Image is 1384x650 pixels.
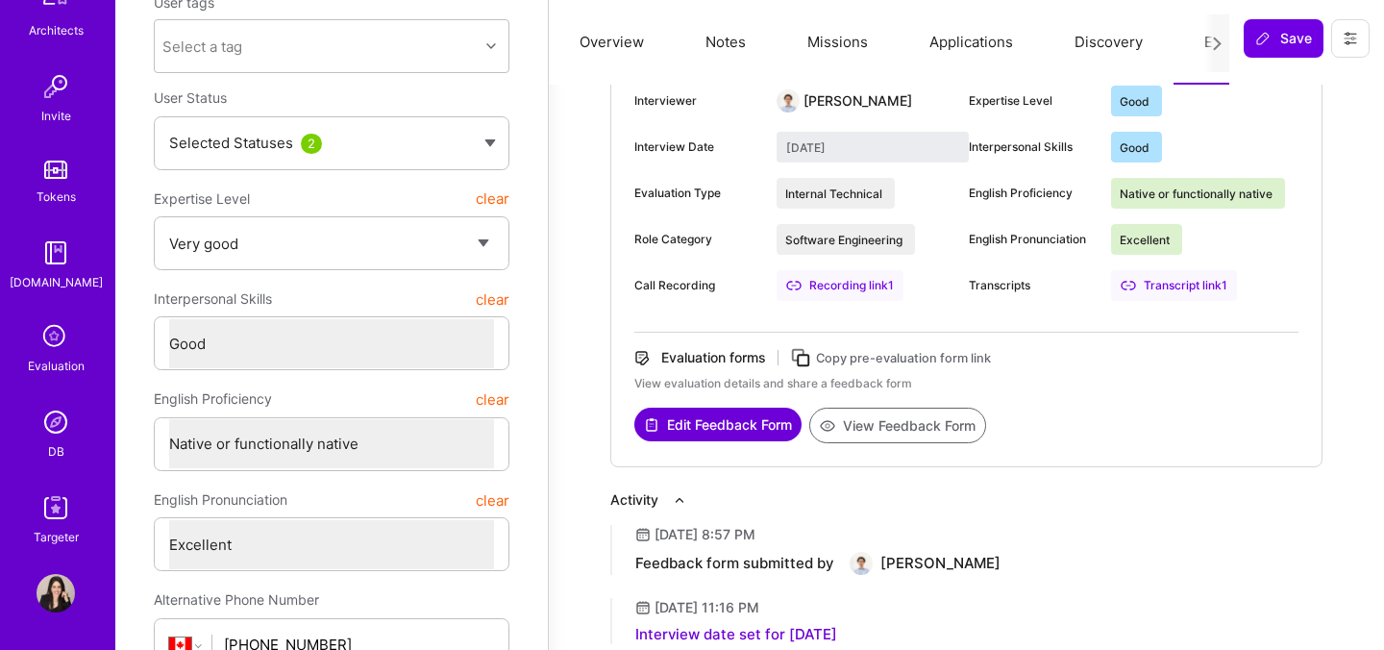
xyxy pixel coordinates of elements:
button: clear [476,483,509,517]
div: Call Recording [634,277,761,294]
div: Interpersonal Skills [969,138,1096,156]
div: 2 [301,134,322,154]
div: Transcript link 1 [1111,270,1237,301]
a: Transcript link1 [1111,270,1237,301]
div: [PERSON_NAME] [803,91,912,111]
div: [DATE] 8:57 PM [655,525,755,544]
div: English Pronunciation [969,231,1096,248]
div: DB [48,441,64,462]
div: Evaluation [28,356,85,376]
img: User Avatar [850,552,873,575]
span: User Status [154,89,227,106]
div: Architects [29,20,84,40]
img: User Avatar [37,574,75,612]
i: icon SelectionTeam [37,319,74,356]
div: [DOMAIN_NAME] [10,272,103,292]
div: [DATE] 11:16 PM [655,598,759,617]
div: Interview Date [634,138,761,156]
div: Recording link 1 [777,270,903,301]
i: icon Chevron [486,41,496,51]
span: English Pronunciation [154,483,287,517]
img: Admin Search [37,403,75,441]
button: clear [476,182,509,216]
a: User Avatar [32,574,80,612]
div: View evaluation details and share a feedback form [634,375,1298,392]
button: Edit Feedback Form [634,408,802,441]
span: Expertise Level [154,182,250,216]
div: Invite [41,106,71,126]
span: Alternative Phone Number [154,591,319,608]
div: Targeter [34,527,79,547]
a: Recording link1 [777,270,903,301]
img: Skill Targeter [37,488,75,527]
button: clear [476,382,509,416]
div: Evaluation Type [634,185,761,202]
div: Role Category [634,231,761,248]
img: tokens [44,161,67,179]
div: Interviewer [634,92,761,110]
a: Edit Feedback Form [634,408,802,443]
div: Expertise Level [969,92,1096,110]
span: English Proficiency [154,382,272,416]
button: View Feedback Form [809,408,986,443]
button: clear [476,282,509,316]
button: Save [1244,19,1323,58]
div: Transcripts [969,277,1096,294]
div: Copy pre-evaluation form link [816,348,991,368]
img: caret [484,139,496,147]
i: icon Next [1210,37,1224,51]
img: User Avatar [777,89,800,112]
div: Activity [610,490,658,510]
div: English Proficiency [969,185,1096,202]
span: Interpersonal Skills [154,282,272,316]
div: [PERSON_NAME] [880,554,1001,573]
div: Feedback form submitted by [635,554,834,573]
span: Save [1255,29,1312,48]
i: icon Copy [790,347,812,369]
span: Selected Statuses [169,134,293,152]
img: guide book [37,234,75,272]
div: Interview date set for [DATE] [635,625,837,644]
div: Tokens [37,187,76,207]
img: Invite [37,67,75,106]
div: Evaluation forms [661,348,766,367]
div: Select a tag [162,37,242,57]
